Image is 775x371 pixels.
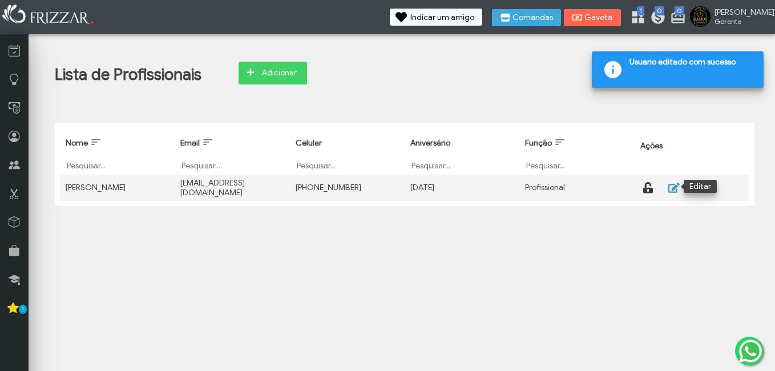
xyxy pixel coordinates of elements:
a: [PERSON_NAME] Gerente [690,6,769,29]
a: 1 [630,9,641,27]
input: Pesquisar... [410,160,514,171]
button: Comandas [492,9,561,26]
button: ui-button [687,179,704,196]
span: Nome [66,138,88,148]
input: Pesquisar... [66,160,169,171]
span: Ações [640,141,663,151]
span: Gerente [715,17,766,26]
button: ui-button [664,179,681,196]
th: Celular [290,128,405,175]
th: Função: activate to sort column ascending [519,128,634,175]
span: 1 [637,6,644,15]
span: ui-button [672,179,673,196]
span: Função [525,138,552,148]
button: Adicionar [239,62,307,84]
h1: Lista de Profissionais [55,64,201,84]
img: whatsapp.png [737,337,764,365]
div: [PHONE_NUMBER] [296,183,399,192]
span: Adicionar [259,64,299,82]
span: Usuario editado com sucesso [629,57,755,71]
th: Ações [635,128,749,175]
button: ui-button [640,179,657,196]
span: ui-button [695,179,696,196]
div: [PERSON_NAME] [66,183,169,192]
th: Aniversário [405,128,519,175]
span: Email [180,138,200,148]
button: Gaveta [564,9,621,26]
span: Indicar um amigo [410,14,474,22]
span: 0 [675,6,684,15]
a: 0 [670,9,681,27]
th: Email: activate to sort column ascending [175,128,289,175]
span: Celular [296,138,322,148]
div: [EMAIL_ADDRESS][DOMAIN_NAME] [180,178,284,197]
span: Comandas [512,14,553,22]
input: Pesquisar... [296,160,399,171]
span: ui-button [648,179,649,196]
input: Pesquisar... [180,160,284,171]
td: Profissional [519,175,634,201]
th: Nome: activate to sort column ascending [60,128,175,175]
input: Pesquisar... [525,160,628,171]
span: Aniversário [410,138,450,148]
a: 0 [650,9,661,27]
button: Indicar um amigo [390,9,482,26]
div: [DATE] [410,183,514,192]
span: 0 [655,6,664,15]
span: 1 [19,305,27,314]
span: [PERSON_NAME] [715,7,766,17]
span: Gaveta [584,14,613,22]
